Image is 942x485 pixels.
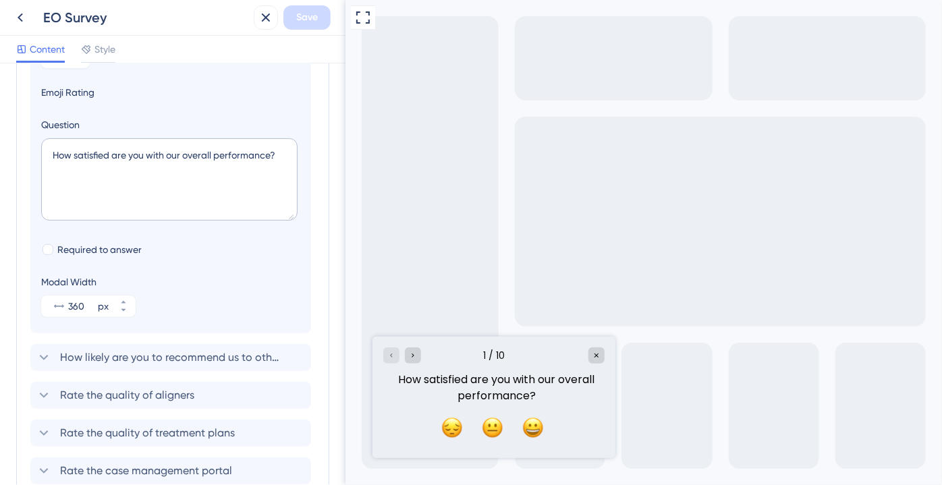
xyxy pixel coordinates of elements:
div: EO Survey [43,8,248,27]
textarea: How satisfied are you with our overall performance? [41,138,298,221]
span: Rate the quality of treatment plans [60,425,235,441]
span: Required to answer [57,241,142,258]
span: Content [30,41,65,57]
span: Style [94,41,115,57]
input: px [68,298,95,314]
button: px [111,306,136,317]
span: Rate the quality of aligners [60,387,194,403]
span: How likely are you to recommend us to others? [60,349,283,366]
button: px [111,295,136,306]
label: Question [41,117,300,133]
iframe: UserGuiding Survey [27,337,270,458]
div: px [98,298,109,314]
div: Modal Width [41,274,136,290]
span: Save [296,9,318,26]
span: Emoji Rating [41,84,300,101]
span: Rate the case management portal [60,463,232,479]
button: Save [283,5,331,30]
